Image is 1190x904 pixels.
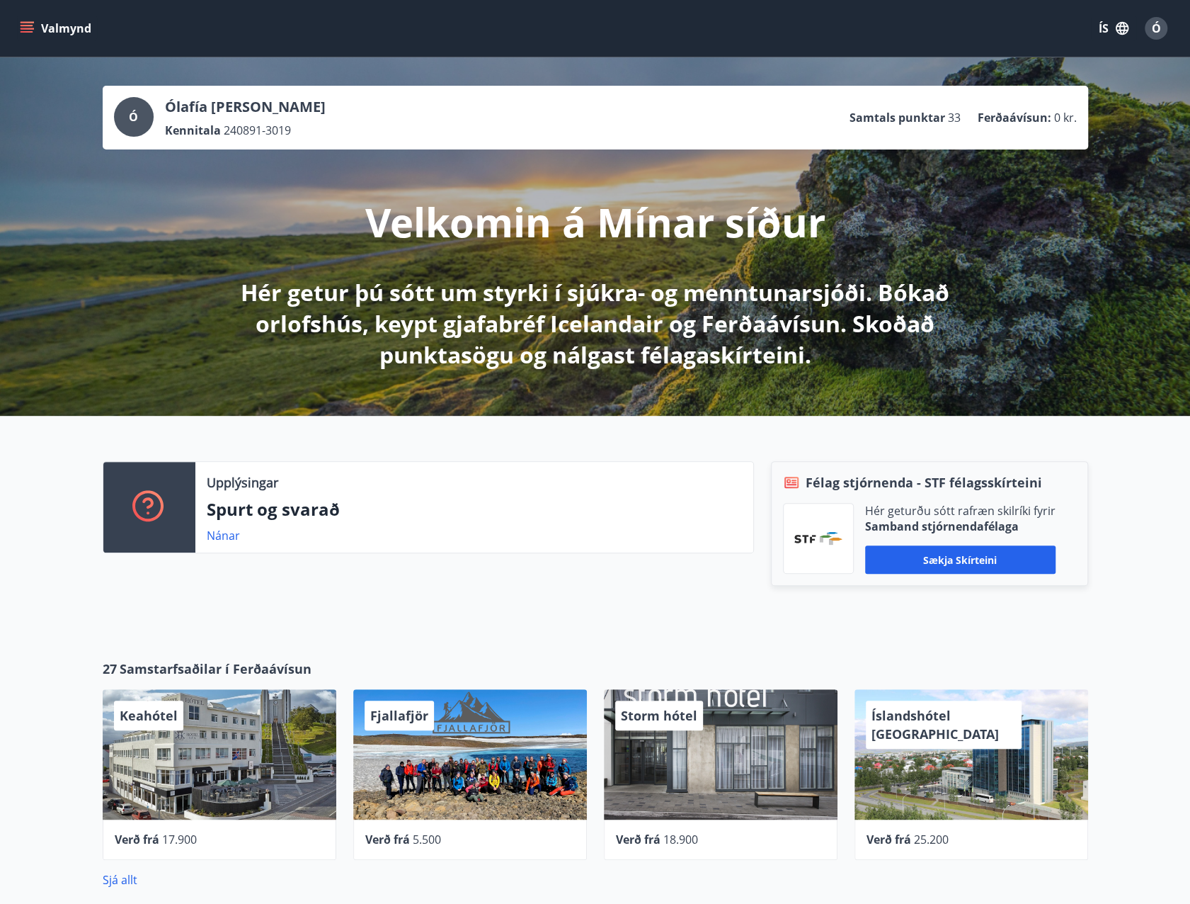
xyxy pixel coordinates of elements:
[103,660,117,678] span: 27
[914,832,949,847] span: 25.200
[222,277,969,371] p: Hér getur þú sótt um styrki í sjúkra- og menntunarsjóði. Bókað orlofshús, keypt gjafabréf Iceland...
[365,832,410,847] span: Verð frá
[1091,16,1136,41] button: ÍS
[849,110,945,125] p: Samtals punktar
[207,528,240,543] a: Nánar
[621,707,697,724] span: Storm hótel
[663,832,698,847] span: 18.900
[616,832,660,847] span: Verð frá
[978,110,1051,125] p: Ferðaávísun :
[1054,110,1077,125] span: 0 kr.
[224,123,291,138] span: 240891-3019
[120,660,311,678] span: Samstarfsaðilar í Ferðaávísun
[17,16,97,41] button: menu
[948,110,961,125] span: 33
[165,97,326,117] p: Ólafía [PERSON_NAME]
[865,519,1055,534] p: Samband stjórnendafélaga
[207,497,742,521] p: Spurt og svarað
[865,546,1055,574] button: Sækja skírteini
[103,872,137,888] a: Sjá allt
[120,707,178,724] span: Keahótel
[365,195,825,249] p: Velkomin á Mínar síður
[413,832,441,847] span: 5.500
[865,503,1055,519] p: Hér geturðu sótt rafræn skilríki fyrir
[165,123,221,138] p: Kennitala
[115,832,159,847] span: Verð frá
[370,707,428,724] span: Fjallafjör
[1152,21,1161,36] span: Ó
[871,707,999,742] span: Íslandshótel [GEOGRAPHIC_DATA]
[129,109,138,125] span: Ó
[162,832,197,847] span: 17.900
[866,832,911,847] span: Verð frá
[794,532,842,545] img: vjCaq2fThgY3EUYqSgpjEiBg6WP39ov69hlhuPVN.png
[207,473,278,492] p: Upplýsingar
[806,473,1042,492] span: Félag stjórnenda - STF félagsskírteini
[1139,11,1173,45] button: Ó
